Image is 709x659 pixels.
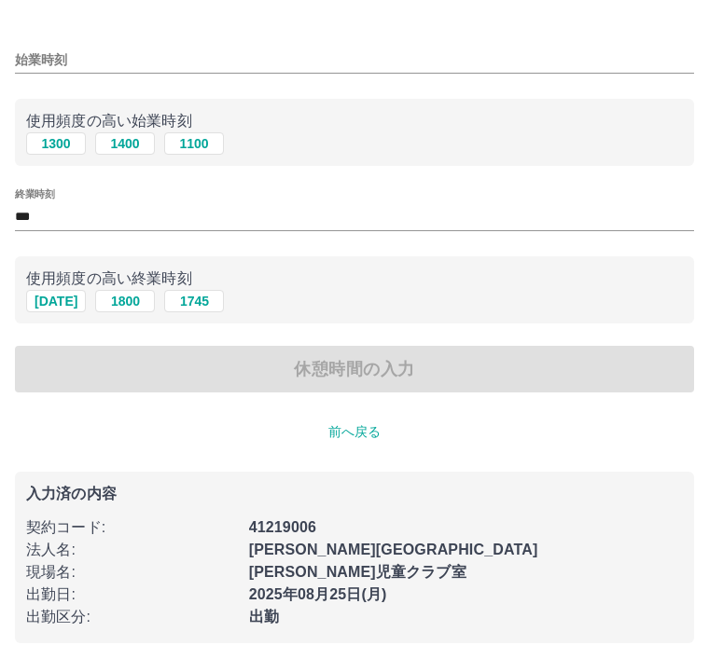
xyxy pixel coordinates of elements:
[26,607,238,629] p: 出勤区分 :
[26,517,238,540] p: 契約コード :
[164,133,224,156] button: 1100
[26,562,238,584] p: 現場名 :
[26,111,683,133] p: 使用頻度の高い始業時刻
[15,423,694,443] p: 前へ戻る
[26,291,86,313] button: [DATE]
[26,268,683,291] p: 使用頻度の高い終業時刻
[249,565,466,581] b: [PERSON_NAME]児童クラブ室
[249,587,387,603] b: 2025年08月25日(月)
[15,188,54,202] label: 終業時刻
[249,542,538,558] b: [PERSON_NAME][GEOGRAPHIC_DATA]
[95,291,155,313] button: 1800
[95,133,155,156] button: 1400
[26,584,238,607] p: 出勤日 :
[26,487,683,502] p: 入力済の内容
[249,610,279,625] b: 出勤
[249,520,316,536] b: 41219006
[26,540,238,562] p: 法人名 :
[26,133,86,156] button: 1300
[164,291,224,313] button: 1745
